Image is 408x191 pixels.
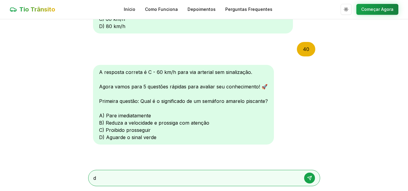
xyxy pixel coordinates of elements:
div: A resposta correta é C - 60 km/h para via arterial sem sinalização. Agora vamos para 5 questões r... [93,65,274,145]
div: 40 [297,42,315,56]
textarea: d [93,174,298,182]
a: Depoimentos [188,6,216,12]
a: Como Funciona [145,6,178,12]
a: Início [124,6,135,12]
a: Tio Trânsito [10,5,55,14]
span: Tio Trânsito [19,5,55,14]
button: Começar Agora [356,4,398,15]
a: Perguntas Frequentes [225,6,272,12]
